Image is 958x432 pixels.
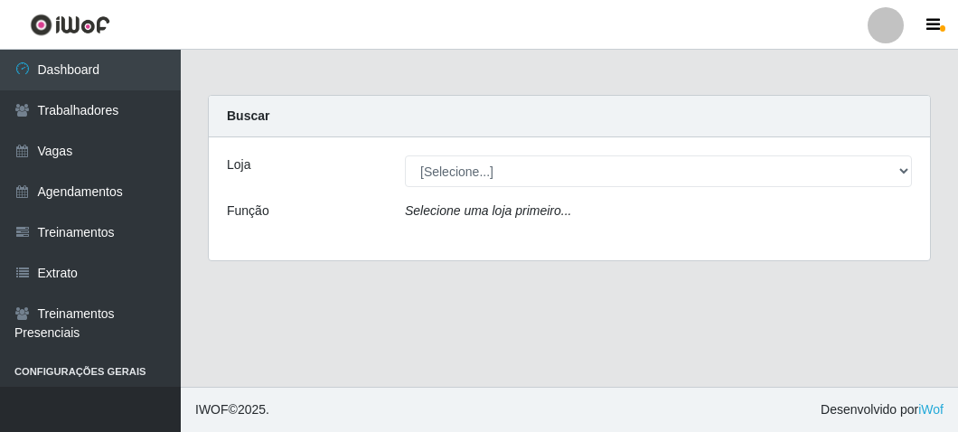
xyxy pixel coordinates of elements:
span: © 2025 . [195,400,269,419]
a: iWof [918,402,944,417]
i: Selecione uma loja primeiro... [405,203,571,218]
span: IWOF [195,402,229,417]
label: Loja [227,155,250,174]
span: Desenvolvido por [821,400,944,419]
img: CoreUI Logo [30,14,110,36]
label: Função [227,202,269,221]
strong: Buscar [227,108,269,123]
